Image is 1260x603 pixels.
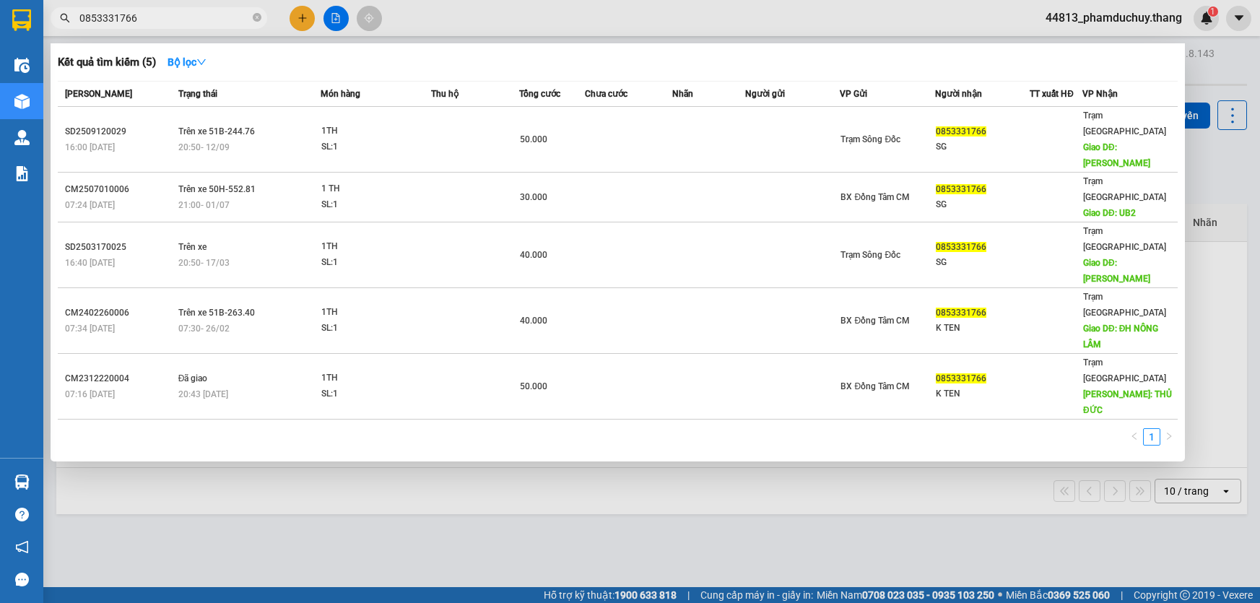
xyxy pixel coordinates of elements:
[520,250,547,260] span: 40.000
[1126,428,1143,446] button: left
[1143,428,1160,446] li: 1
[321,181,430,197] div: 1 TH
[1130,432,1139,441] span: left
[15,508,29,521] span: question-circle
[520,134,547,144] span: 50.000
[1160,428,1178,446] button: right
[935,89,982,99] span: Người nhận
[936,197,1029,212] div: SG
[1083,357,1166,383] span: Trạm [GEOGRAPHIC_DATA]
[321,370,430,386] div: 1TH
[14,474,30,490] img: warehouse-icon
[321,386,430,402] div: SL: 1
[936,255,1029,270] div: SG
[1165,432,1173,441] span: right
[936,321,1029,336] div: K TEN
[520,381,547,391] span: 50.000
[321,89,360,99] span: Món hàng
[253,12,261,25] span: close-circle
[1160,428,1178,446] li: Next Page
[672,89,693,99] span: Nhãn
[936,386,1029,402] div: K TEN
[14,58,30,73] img: warehouse-icon
[156,51,218,74] button: Bộ lọcdown
[321,123,430,139] div: 1TH
[1082,89,1118,99] span: VP Nhận
[431,89,459,99] span: Thu hộ
[15,573,29,586] span: message
[178,126,255,136] span: Trên xe 51B-244.76
[840,192,910,202] span: BX Đồng Tâm CM
[178,373,208,383] span: Đã giao
[65,182,174,197] div: CM2507010006
[840,89,867,99] span: VP Gửi
[12,9,31,31] img: logo-vxr
[58,55,156,70] h3: Kết quả tìm kiếm ( 5 )
[178,200,230,210] span: 21:00 - 01/07
[1083,226,1166,252] span: Trạm [GEOGRAPHIC_DATA]
[520,316,547,326] span: 40.000
[178,258,230,268] span: 20:50 - 17/03
[936,126,986,136] span: 0853331766
[65,124,174,139] div: SD2509120029
[65,371,174,386] div: CM2312220004
[65,200,115,210] span: 07:24 [DATE]
[1126,428,1143,446] li: Previous Page
[321,255,430,271] div: SL: 1
[840,316,910,326] span: BX Đồng Tâm CM
[745,89,785,99] span: Người gửi
[1083,176,1166,202] span: Trạm [GEOGRAPHIC_DATA]
[14,94,30,109] img: warehouse-icon
[321,239,430,255] div: 1TH
[65,142,115,152] span: 16:00 [DATE]
[1083,208,1136,218] span: Giao DĐ: UB2
[1083,324,1158,350] span: Giao DĐ: ĐH NÔNG LÂM
[65,240,174,255] div: SD2503170025
[168,56,207,68] strong: Bộ lọc
[1083,110,1166,136] span: Trạm [GEOGRAPHIC_DATA]
[178,324,230,334] span: 07:30 - 26/02
[178,389,228,399] span: 20:43 [DATE]
[14,166,30,181] img: solution-icon
[936,242,986,252] span: 0853331766
[196,57,207,67] span: down
[15,540,29,554] span: notification
[79,10,250,26] input: Tìm tên, số ĐT hoặc mã đơn
[840,250,900,260] span: Trạm Sông Đốc
[519,89,560,99] span: Tổng cước
[1083,389,1172,415] span: [PERSON_NAME]: THỦ ĐỨC
[178,89,217,99] span: Trạng thái
[1083,258,1150,284] span: Giao DĐ: [PERSON_NAME]
[840,134,900,144] span: Trạm Sông Đốc
[65,324,115,334] span: 07:34 [DATE]
[1083,292,1166,318] span: Trạm [GEOGRAPHIC_DATA]
[65,305,174,321] div: CM2402260006
[936,139,1029,155] div: SG
[321,305,430,321] div: 1TH
[936,184,986,194] span: 0853331766
[321,197,430,213] div: SL: 1
[585,89,627,99] span: Chưa cước
[178,242,207,252] span: Trên xe
[1144,429,1160,445] a: 1
[60,13,70,23] span: search
[321,139,430,155] div: SL: 1
[936,373,986,383] span: 0853331766
[65,389,115,399] span: 07:16 [DATE]
[65,258,115,268] span: 16:40 [DATE]
[321,321,430,337] div: SL: 1
[1030,89,1074,99] span: TT xuất HĐ
[178,184,256,194] span: Trên xe 50H-552.81
[1083,142,1150,168] span: Giao DĐ: [PERSON_NAME]
[840,381,910,391] span: BX Đồng Tâm CM
[14,130,30,145] img: warehouse-icon
[253,13,261,22] span: close-circle
[520,192,547,202] span: 30.000
[178,308,255,318] span: Trên xe 51B-263.40
[178,142,230,152] span: 20:50 - 12/09
[65,89,132,99] span: [PERSON_NAME]
[936,308,986,318] span: 0853331766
